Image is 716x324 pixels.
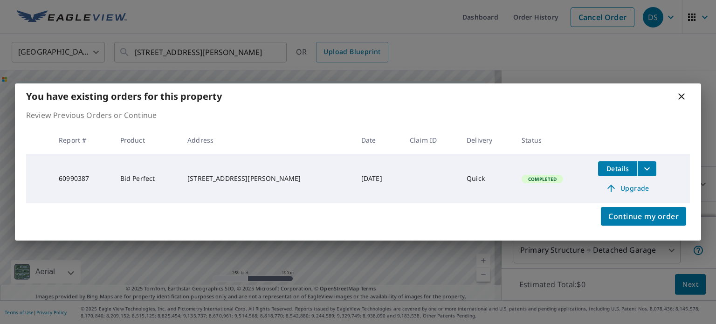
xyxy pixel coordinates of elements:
[598,181,656,196] a: Upgrade
[180,126,354,154] th: Address
[113,126,180,154] th: Product
[598,161,637,176] button: detailsBtn-60990387
[354,126,402,154] th: Date
[354,154,402,203] td: [DATE]
[402,126,459,154] th: Claim ID
[604,183,651,194] span: Upgrade
[51,154,113,203] td: 60990387
[51,126,113,154] th: Report #
[459,126,514,154] th: Delivery
[604,164,632,173] span: Details
[26,110,690,121] p: Review Previous Orders or Continue
[26,90,222,103] b: You have existing orders for this property
[637,161,656,176] button: filesDropdownBtn-60990387
[187,174,346,183] div: [STREET_ADDRESS][PERSON_NAME]
[608,210,679,223] span: Continue my order
[459,154,514,203] td: Quick
[523,176,562,182] span: Completed
[601,207,686,226] button: Continue my order
[514,126,591,154] th: Status
[113,154,180,203] td: Bid Perfect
